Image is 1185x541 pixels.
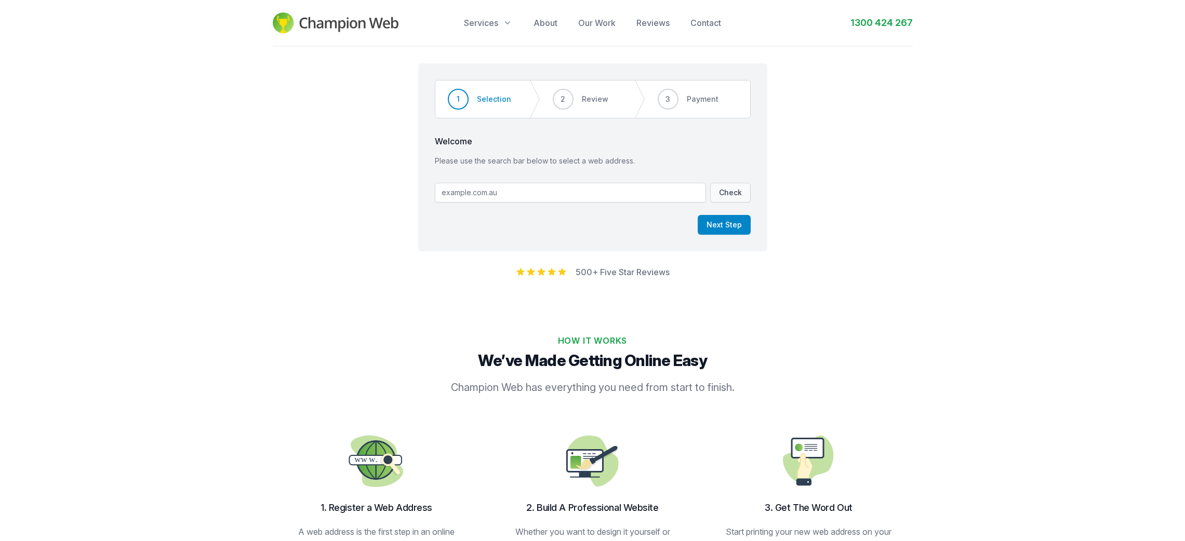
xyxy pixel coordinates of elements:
span: Services [464,17,498,29]
input: example.com.au [435,183,706,202]
span: 1 [457,94,460,104]
nav: Progress [435,80,751,118]
span: 2 [561,94,565,104]
button: Services [464,17,513,29]
span: Review [582,94,608,104]
button: Check [710,183,751,202]
h3: 3. Get The Word Out [722,501,896,515]
span: Welcome [435,135,751,147]
a: 1300 424 267 [850,16,913,30]
h2: How It Works [277,334,909,347]
p: Please use the search bar below to select a web address. [435,156,751,166]
button: Next Step [698,215,751,235]
span: Payment [687,94,718,104]
span: 3 [665,94,670,104]
img: Champion Web [273,12,399,33]
a: Contact [690,17,721,29]
h3: 1. Register a Web Address [289,501,464,515]
a: Our Work [578,17,616,29]
img: Design [343,428,410,494]
span: Selection [477,94,511,104]
p: We’ve Made Getting Online Easy [277,351,909,370]
p: Champion Web has everything you need from start to finish. [390,380,795,395]
a: About [534,17,557,29]
h3: 2. Build A Professional Website [505,501,680,515]
a: Reviews [636,17,670,29]
img: Design [776,428,842,494]
img: Design [560,428,626,494]
a: 500+ Five Star Reviews [576,267,670,277]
